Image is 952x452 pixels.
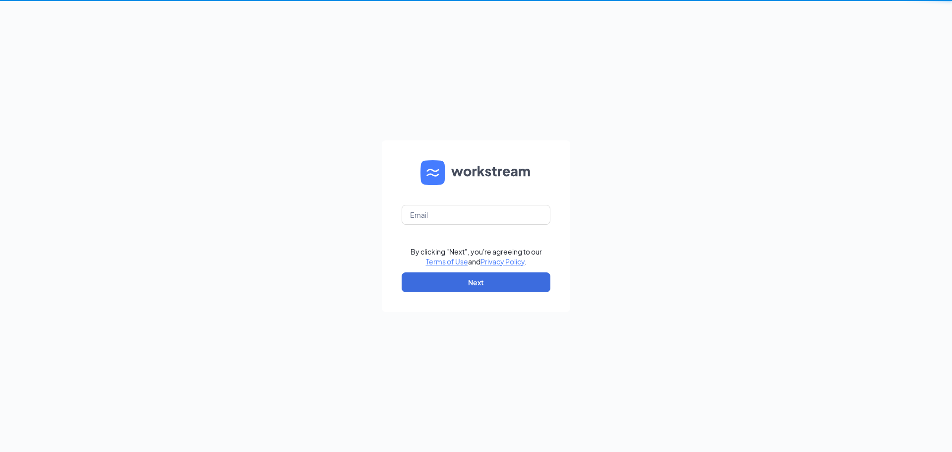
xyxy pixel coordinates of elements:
img: WS logo and Workstream text [420,160,532,185]
div: By clicking "Next", you're agreeing to our and . [411,247,542,266]
button: Next [402,272,550,292]
a: Terms of Use [426,257,468,266]
a: Privacy Policy [480,257,525,266]
input: Email [402,205,550,225]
